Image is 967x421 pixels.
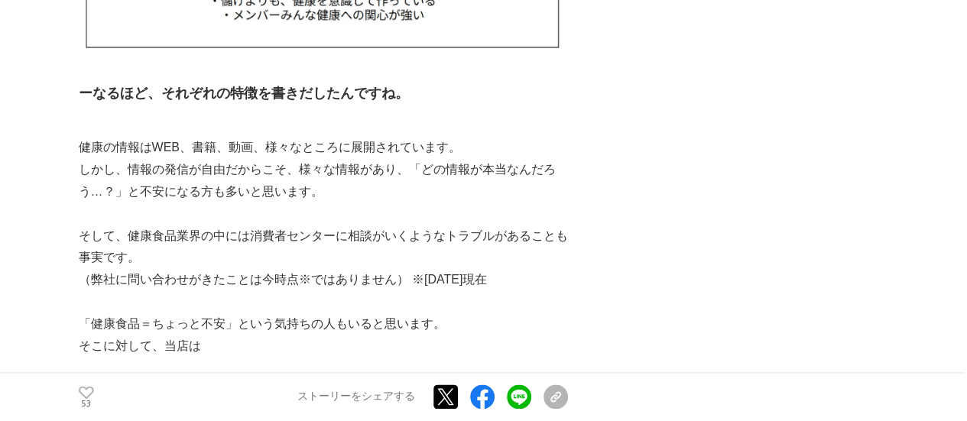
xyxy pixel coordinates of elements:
[79,269,568,291] p: （弊社に問い合わせがきたことは今時点※ではありません） ※[DATE]現在
[79,335,568,358] p: そこに対して、当店は
[79,225,568,270] p: そして、健康食品業界の中には消費者センターに相談がいくようなトラブルがあることも事実です。
[79,313,568,335] p: 「健康食品＝ちょっと不安」という気持ちの人もいると思います。
[79,400,94,408] p: 53
[79,83,568,105] h3: ーなるほど、それぞれの特徴を書きだしたんですね。
[297,390,415,404] p: ストーリーをシェアする
[79,137,568,159] p: 健康の情報はWEB、書籍、動画、様々なところに展開されています。
[79,159,568,203] p: しかし、情報の発信が自由だからこそ、様々な情報があり、「どの情報が本当なんだろう…？」と不安になる方も多いと思います。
